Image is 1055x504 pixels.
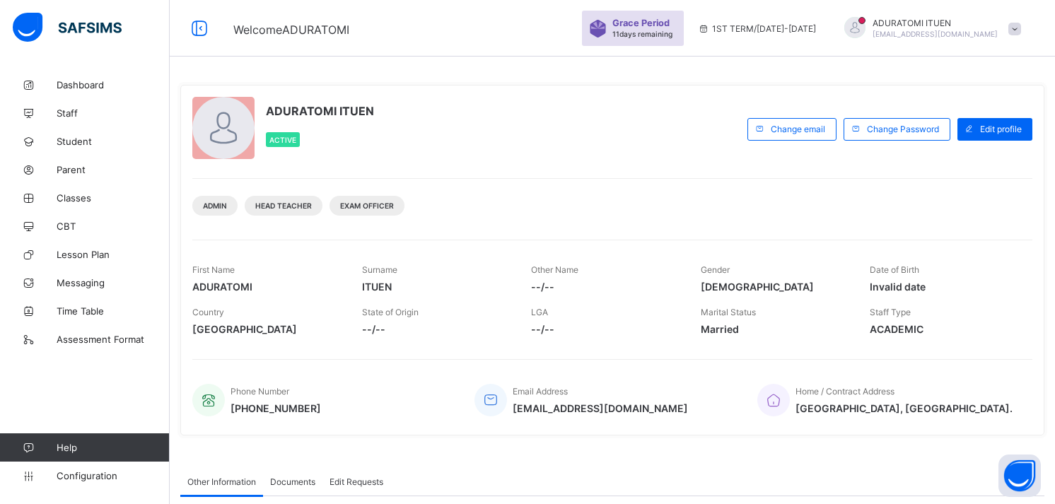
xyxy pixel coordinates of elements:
[266,104,374,118] span: ADURATOMI ITUEN
[362,281,511,293] span: ITUEN
[270,476,315,487] span: Documents
[362,323,511,335] span: --/--
[998,455,1041,497] button: Open asap
[57,221,170,232] span: CBT
[701,323,849,335] span: Married
[57,107,170,119] span: Staff
[57,442,169,453] span: Help
[192,323,341,335] span: [GEOGRAPHIC_DATA]
[612,30,672,38] span: 11 days remaining
[867,124,939,134] span: Change Password
[795,402,1013,414] span: [GEOGRAPHIC_DATA], [GEOGRAPHIC_DATA].
[701,264,730,275] span: Gender
[830,17,1028,40] div: ADURATOMIITUEN
[13,13,122,42] img: safsims
[362,264,397,275] span: Surname
[531,264,578,275] span: Other Name
[231,386,289,397] span: Phone Number
[612,18,670,28] span: Grace Period
[255,201,312,210] span: Head Teacher
[531,281,680,293] span: --/--
[870,323,1018,335] span: ACADEMIC
[531,307,548,317] span: LGA
[701,307,756,317] span: Marital Status
[873,18,998,28] span: ADURATOMI ITUEN
[57,79,170,90] span: Dashboard
[980,124,1022,134] span: Edit profile
[57,192,170,204] span: Classes
[192,264,235,275] span: First Name
[269,136,296,144] span: Active
[701,281,849,293] span: [DEMOGRAPHIC_DATA]
[771,124,825,134] span: Change email
[870,281,1018,293] span: Invalid date
[873,30,998,38] span: [EMAIL_ADDRESS][DOMAIN_NAME]
[192,281,341,293] span: ADURATOMI
[57,249,170,260] span: Lesson Plan
[589,20,607,37] img: sticker-purple.71386a28dfed39d6af7621340158ba97.svg
[362,307,419,317] span: State of Origin
[698,23,816,34] span: session/term information
[187,476,256,487] span: Other Information
[57,334,170,345] span: Assessment Format
[330,476,383,487] span: Edit Requests
[203,201,227,210] span: Admin
[57,470,169,481] span: Configuration
[513,402,688,414] span: [EMAIL_ADDRESS][DOMAIN_NAME]
[340,201,394,210] span: Exam Officer
[531,323,680,335] span: --/--
[513,386,568,397] span: Email Address
[233,23,349,37] span: Welcome ADURATOMI
[795,386,894,397] span: Home / Contract Address
[870,264,919,275] span: Date of Birth
[57,136,170,147] span: Student
[231,402,321,414] span: [PHONE_NUMBER]
[57,277,170,288] span: Messaging
[57,305,170,317] span: Time Table
[192,307,224,317] span: Country
[57,164,170,175] span: Parent
[870,307,911,317] span: Staff Type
